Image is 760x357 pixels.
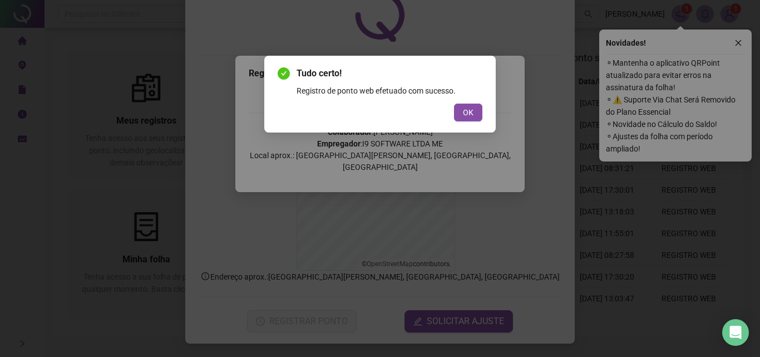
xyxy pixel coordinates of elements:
[278,67,290,80] span: check-circle
[722,319,749,346] div: Open Intercom Messenger
[297,85,482,97] div: Registro de ponto web efetuado com sucesso.
[463,106,473,119] span: OK
[454,104,482,121] button: OK
[297,67,482,80] span: Tudo certo!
